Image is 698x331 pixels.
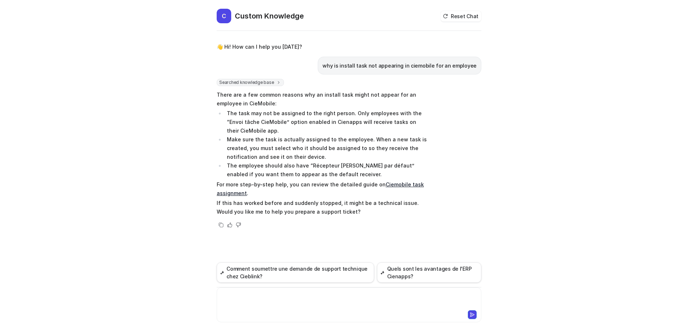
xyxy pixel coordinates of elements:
[235,11,304,21] h2: Custom Knowledge
[217,43,302,51] p: 👋 Hi! How can I help you [DATE]?
[217,199,429,216] p: If this has worked before and suddenly stopped, it might be a technical issue. Would you like me ...
[217,90,429,108] p: There are a few common reasons why an install task might not appear for an employee in CieMobile:
[217,180,429,198] p: For more step-by-step help, you can review the detailed guide on .
[217,181,424,196] a: Ciemobile task assignment
[322,61,477,70] p: why is install task not appearing in ciemobile for an employee
[225,135,429,161] li: Make sure the task is actually assigned to the employee. When a new task is created, you must sel...
[441,11,481,21] button: Reset Chat
[377,262,481,283] button: Quels sont les avantages de l'ERP Cienapps?
[225,109,429,135] li: The task may not be assigned to the right person. Only employees with the “Envoi tâche CieMobile”...
[217,9,231,23] span: C
[225,161,429,179] li: The employee should also have “Récepteur [PERSON_NAME] par défaut” enabled if you want them to ap...
[217,79,284,86] span: Searched knowledge base
[217,262,374,283] button: Comment soumettre une demande de support technique chez Cieblink?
